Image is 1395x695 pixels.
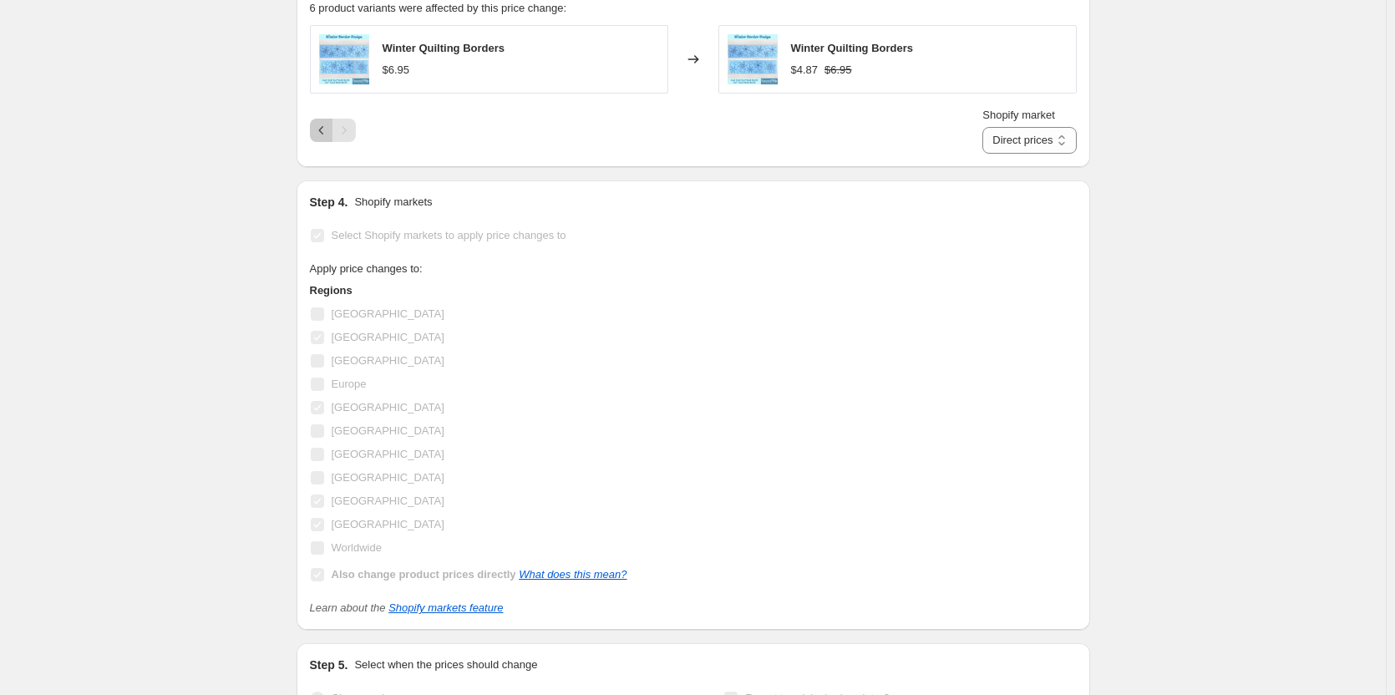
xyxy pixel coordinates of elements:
[383,42,505,54] span: Winter Quilting Borders
[519,568,626,581] a: What does this mean?
[310,657,348,673] h2: Step 5.
[728,34,778,84] img: WinterBorderDesign_4x45x55x76x66x107x77x128x88x12_InTheHoop_80x.png
[319,34,369,84] img: WinterBorderDesign_4x45x55x76x66x107x77x128x88x12_InTheHoop_80x.png
[332,518,444,530] span: [GEOGRAPHIC_DATA]
[791,42,914,54] span: Winter Quilting Borders
[332,354,444,367] span: [GEOGRAPHIC_DATA]
[332,541,382,554] span: Worldwide
[791,62,819,79] div: $4.87
[332,568,516,581] b: Also change product prices directly
[310,194,348,211] h2: Step 4.
[332,401,444,413] span: [GEOGRAPHIC_DATA]
[354,657,537,673] p: Select when the prices should change
[982,109,1055,121] span: Shopify market
[310,2,567,14] span: 6 product variants were affected by this price change:
[310,601,504,614] i: Learn about the
[310,282,627,299] h3: Regions
[824,62,852,79] strike: $6.95
[332,331,444,343] span: [GEOGRAPHIC_DATA]
[354,194,432,211] p: Shopify markets
[332,448,444,460] span: [GEOGRAPHIC_DATA]
[332,229,566,241] span: Select Shopify markets to apply price changes to
[332,495,444,507] span: [GEOGRAPHIC_DATA]
[383,62,410,79] div: $6.95
[310,119,333,142] button: Previous
[332,307,444,320] span: [GEOGRAPHIC_DATA]
[332,424,444,437] span: [GEOGRAPHIC_DATA]
[310,262,423,275] span: Apply price changes to:
[388,601,503,614] a: Shopify markets feature
[332,378,367,390] span: Europe
[332,471,444,484] span: [GEOGRAPHIC_DATA]
[310,119,356,142] nav: Pagination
